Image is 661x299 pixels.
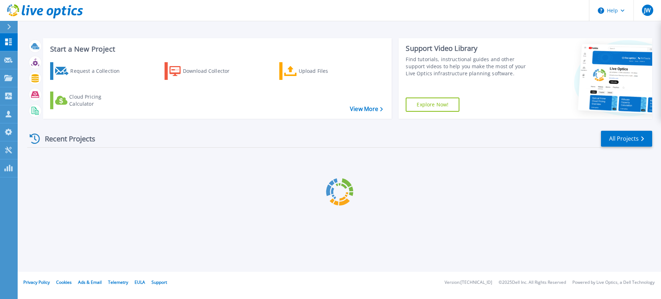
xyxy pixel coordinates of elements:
div: Find tutorials, instructional guides and other support videos to help you make the most of your L... [406,56,535,77]
a: Upload Files [279,62,358,80]
h3: Start a New Project [50,45,383,53]
div: Cloud Pricing Calculator [69,93,126,107]
a: Telemetry [108,279,128,285]
a: View More [350,106,383,112]
li: Powered by Live Optics, a Dell Technology [572,280,655,285]
div: Download Collector [183,64,239,78]
li: Version: [TECHNICAL_ID] [445,280,492,285]
a: All Projects [601,131,652,147]
a: Support [151,279,167,285]
a: Explore Now! [406,98,459,112]
span: JW [644,7,651,13]
a: Ads & Email [78,279,102,285]
a: Cloud Pricing Calculator [50,92,129,109]
div: Support Video Library [406,44,535,53]
a: Cookies [56,279,72,285]
a: Request a Collection [50,62,129,80]
li: © 2025 Dell Inc. All Rights Reserved [499,280,566,285]
div: Request a Collection [70,64,127,78]
div: Upload Files [299,64,355,78]
a: Download Collector [165,62,243,80]
a: Privacy Policy [23,279,50,285]
a: EULA [135,279,145,285]
div: Recent Projects [27,130,105,147]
